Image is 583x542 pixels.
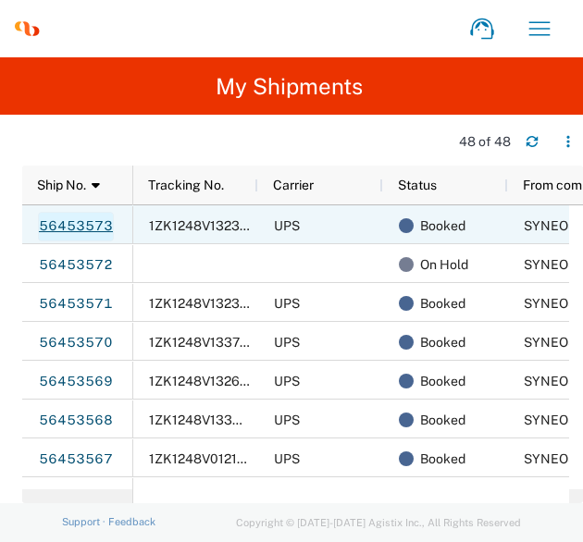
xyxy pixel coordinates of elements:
span: Booked [420,362,465,400]
span: Booked [420,400,465,439]
span: 1ZK1248V1337378665 [149,335,289,350]
a: 56453568 [38,406,114,436]
span: Booked [420,206,465,245]
span: Booked [420,323,465,362]
a: 56453571 [38,289,114,319]
span: Carrier [273,178,314,192]
span: 1ZK1248V1323627279 [149,296,286,311]
a: 56453566 [38,484,114,513]
span: UPS [274,451,300,466]
a: Support [62,516,108,527]
span: UPS [274,218,300,233]
span: UPS [274,296,300,311]
span: Copyright © [DATE]-[DATE] Agistix Inc., All Rights Reserved [236,514,521,531]
h2: My Shipments [216,73,363,99]
span: 1ZK1248V0121286039 [149,451,286,466]
span: On Hold [420,245,468,284]
div: 48 of 48 [459,133,511,150]
span: UPS [274,374,300,388]
span: 1ZK1248V1323458087 [149,218,289,233]
span: Booked [420,284,465,323]
a: 56453572 [38,251,114,280]
a: 56453567 [38,445,114,474]
span: UPS [274,413,300,427]
a: 56453573 [38,212,114,241]
span: Booked [420,478,465,517]
span: 1ZK1248V1326148255 [149,374,286,388]
span: Booked [420,439,465,478]
a: Feedback [108,516,155,527]
span: Status [398,178,437,192]
span: Ship No. [37,178,86,192]
a: 56453570 [38,328,114,358]
span: Tracking No. [148,178,224,192]
a: 56453569 [38,367,114,397]
span: 1ZK1248V1333052040 [149,413,290,427]
span: UPS [274,335,300,350]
